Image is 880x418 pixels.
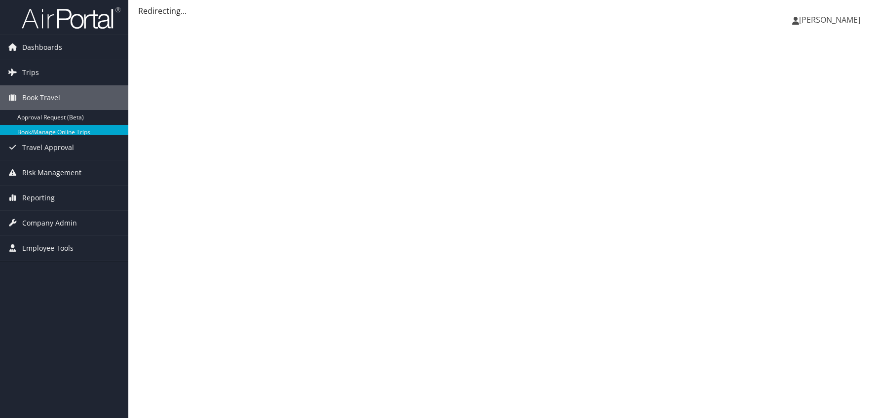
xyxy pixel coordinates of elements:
span: Trips [22,60,39,85]
span: Travel Approval [22,135,74,160]
span: Company Admin [22,211,77,235]
span: Risk Management [22,160,81,185]
span: Book Travel [22,85,60,110]
img: airportal-logo.png [22,6,120,30]
div: Redirecting... [138,5,870,17]
span: Dashboards [22,35,62,60]
span: Reporting [22,186,55,210]
span: [PERSON_NAME] [799,14,860,25]
a: [PERSON_NAME] [792,5,870,35]
span: Employee Tools [22,236,74,261]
